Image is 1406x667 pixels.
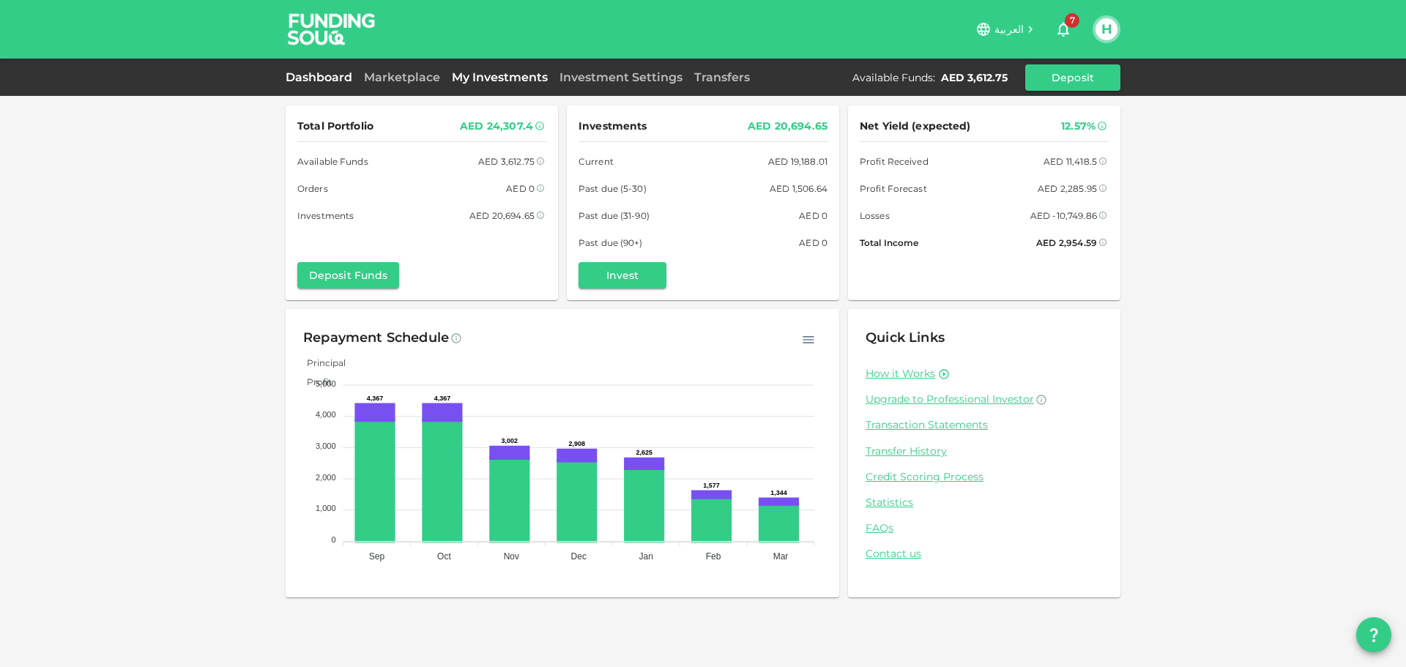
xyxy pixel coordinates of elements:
[860,208,890,223] span: Losses
[639,551,653,562] tspan: Jan
[316,410,336,419] tspan: 4,000
[316,473,336,482] tspan: 2,000
[866,418,1103,432] a: Transaction Statements
[1096,18,1117,40] button: H
[579,154,614,169] span: Current
[579,117,647,135] span: Investments
[316,441,336,450] tspan: 3,000
[469,208,535,223] div: AED 20,694.65
[866,329,945,346] span: Quick Links
[860,117,971,135] span: Net Yield (expected)
[768,154,827,169] div: AED 19,188.01
[1030,208,1097,223] div: AED -10,749.86
[1065,13,1079,28] span: 7
[706,551,721,562] tspan: Feb
[860,181,927,196] span: Profit Forecast
[1356,617,1391,652] button: question
[571,551,587,562] tspan: Dec
[866,392,1034,406] span: Upgrade to Professional Investor
[852,70,935,85] div: Available Funds :
[316,379,336,388] tspan: 5,000
[1036,235,1097,250] div: AED 2,954.59
[748,117,827,135] div: AED 20,694.65
[358,70,446,84] a: Marketplace
[866,496,1103,510] a: Statistics
[297,181,328,196] span: Orders
[579,235,643,250] span: Past due (90+)
[1038,181,1097,196] div: AED 2,285.95
[579,181,647,196] span: Past due (5-30)
[1044,154,1097,169] div: AED 11,418.5
[506,181,535,196] div: AED 0
[554,70,688,84] a: Investment Settings
[303,327,449,350] div: Repayment Schedule
[316,504,336,513] tspan: 1,000
[799,235,827,250] div: AED 0
[460,117,533,135] div: AED 24,307.4
[446,70,554,84] a: My Investments
[579,262,666,288] button: Invest
[866,521,1103,535] a: FAQs
[504,551,519,562] tspan: Nov
[297,208,354,223] span: Investments
[296,357,346,368] span: Principal
[799,208,827,223] div: AED 0
[866,444,1103,458] a: Transfer History
[331,535,335,544] tspan: 0
[994,23,1024,36] span: العربية
[866,392,1103,406] a: Upgrade to Professional Investor
[860,235,918,250] span: Total Income
[297,154,368,169] span: Available Funds
[437,551,451,562] tspan: Oct
[941,70,1008,85] div: AED 3,612.75
[770,181,827,196] div: AED 1,506.64
[688,70,756,84] a: Transfers
[478,154,535,169] div: AED 3,612.75
[1061,117,1096,135] div: 12.57%
[773,551,789,562] tspan: Mar
[1049,15,1078,44] button: 7
[286,70,358,84] a: Dashboard
[369,551,385,562] tspan: Sep
[866,547,1103,561] a: Contact us
[860,154,929,169] span: Profit Received
[866,470,1103,484] a: Credit Scoring Process
[866,367,935,381] a: How it Works
[1025,64,1120,91] button: Deposit
[297,262,399,288] button: Deposit Funds
[296,376,332,387] span: Profit
[579,208,650,223] span: Past due (31-90)
[297,117,373,135] span: Total Portfolio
